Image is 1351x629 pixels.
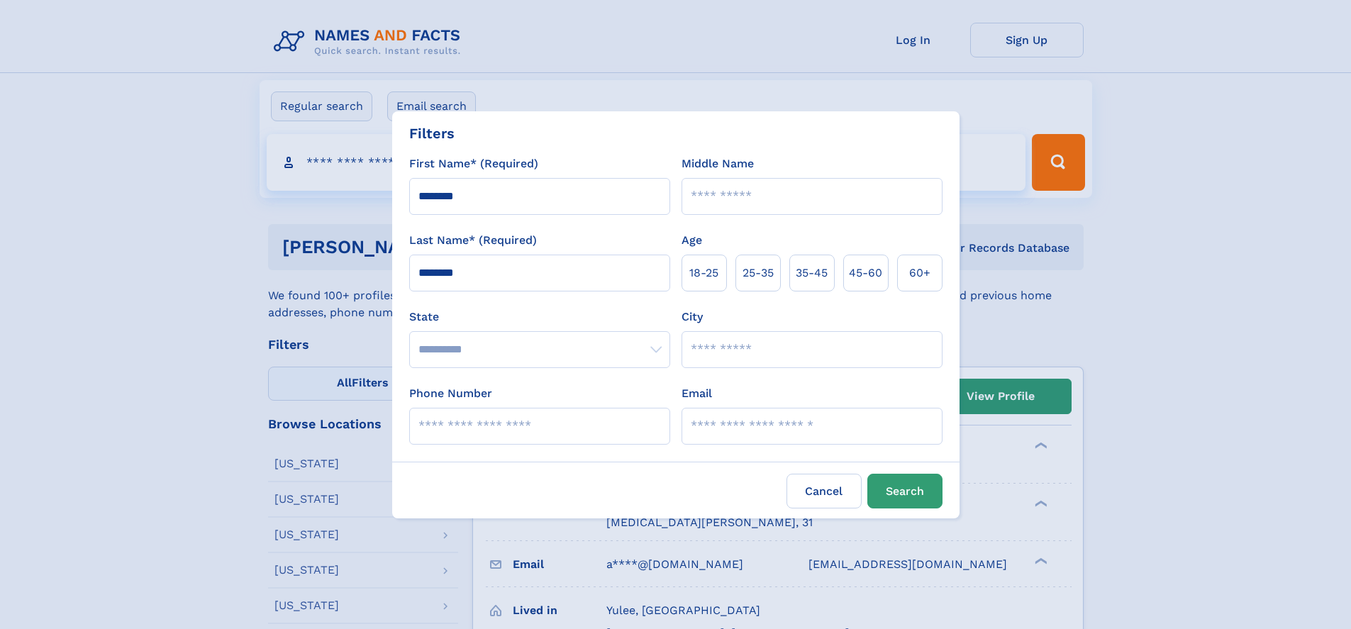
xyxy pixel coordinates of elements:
[786,474,862,508] label: Cancel
[682,232,702,249] label: Age
[409,155,538,172] label: First Name* (Required)
[867,474,943,508] button: Search
[743,265,774,282] span: 25‑35
[409,123,455,144] div: Filters
[909,265,930,282] span: 60+
[682,308,703,325] label: City
[689,265,718,282] span: 18‑25
[409,308,670,325] label: State
[849,265,882,282] span: 45‑60
[796,265,828,282] span: 35‑45
[409,232,537,249] label: Last Name* (Required)
[682,155,754,172] label: Middle Name
[682,385,712,402] label: Email
[409,385,492,402] label: Phone Number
